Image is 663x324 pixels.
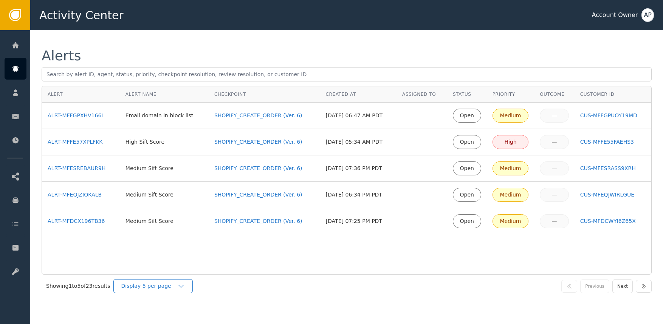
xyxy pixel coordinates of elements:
div: — [545,164,564,172]
div: — [545,112,564,120]
a: ALRT-MFFGPXHV166I [48,112,114,120]
div: Medium [497,164,524,172]
a: CUS-MFESRASS9XRH [580,164,646,172]
td: [DATE] 07:25 PM PDT [320,208,397,234]
a: ALRT-MFFE57XPLFKK [48,138,114,146]
div: Alert Name [125,91,203,98]
div: Medium Sift Score [125,191,203,199]
a: SHOPIFY_CREATE_ORDER (Ver. 6) [214,138,314,146]
div: Medium Sift Score [125,217,203,225]
a: CUS-MFEQJWIRLGUE [580,191,646,199]
div: — [545,138,564,146]
button: Display 5 per page [113,279,193,293]
a: SHOPIFY_CREATE_ORDER (Ver. 6) [214,217,314,225]
div: Priority [493,91,529,98]
div: Customer ID [580,91,646,98]
a: CUS-MFDCWYI6Z65X [580,217,646,225]
div: Email domain in block list [125,112,203,120]
div: Assigned To [402,91,441,98]
div: Open [458,138,476,146]
td: [DATE] 06:34 PM PDT [320,182,397,208]
div: Created At [326,91,391,98]
div: — [545,217,564,225]
div: Showing 1 to 5 of 23 results [46,282,110,290]
td: [DATE] 05:34 AM PDT [320,129,397,155]
div: Account Owner [592,11,638,20]
button: AP [641,8,654,22]
a: ALRT-MFDCX196TB36 [48,217,114,225]
div: Status [453,91,481,98]
div: Open [458,164,476,172]
div: Alerts [42,49,81,63]
a: ALRT-MFEQJZIOKALB [48,191,114,199]
div: Outcome [540,91,569,98]
div: — [545,191,564,199]
div: High [497,138,524,146]
div: Open [458,191,476,199]
div: Alert [48,91,114,98]
button: Next [612,279,633,293]
a: SHOPIFY_CREATE_ORDER (Ver. 6) [214,191,314,199]
td: [DATE] 07:36 PM PDT [320,155,397,182]
div: Medium Sift Score [125,164,203,172]
a: ALRT-MFESREBAUR9H [48,164,114,172]
div: High Sift Score [125,138,203,146]
a: SHOPIFY_CREATE_ORDER (Ver. 6) [214,164,314,172]
div: Checkpoint [214,91,314,98]
div: Display 5 per page [121,282,177,290]
span: Activity Center [39,7,124,24]
a: SHOPIFY_CREATE_ORDER (Ver. 6) [214,112,314,120]
div: Medium [497,217,524,225]
a: CUS-MFFGPUOY19MD [580,112,646,120]
input: Search by alert ID, agent, status, priority, checkpoint resolution, review resolution, or custome... [42,67,652,81]
a: CUS-MFFE55FAEHS3 [580,138,646,146]
div: Open [458,217,476,225]
div: Medium [497,191,524,199]
td: [DATE] 06:47 AM PDT [320,103,397,129]
div: Open [458,112,476,120]
div: Medium [497,112,524,120]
